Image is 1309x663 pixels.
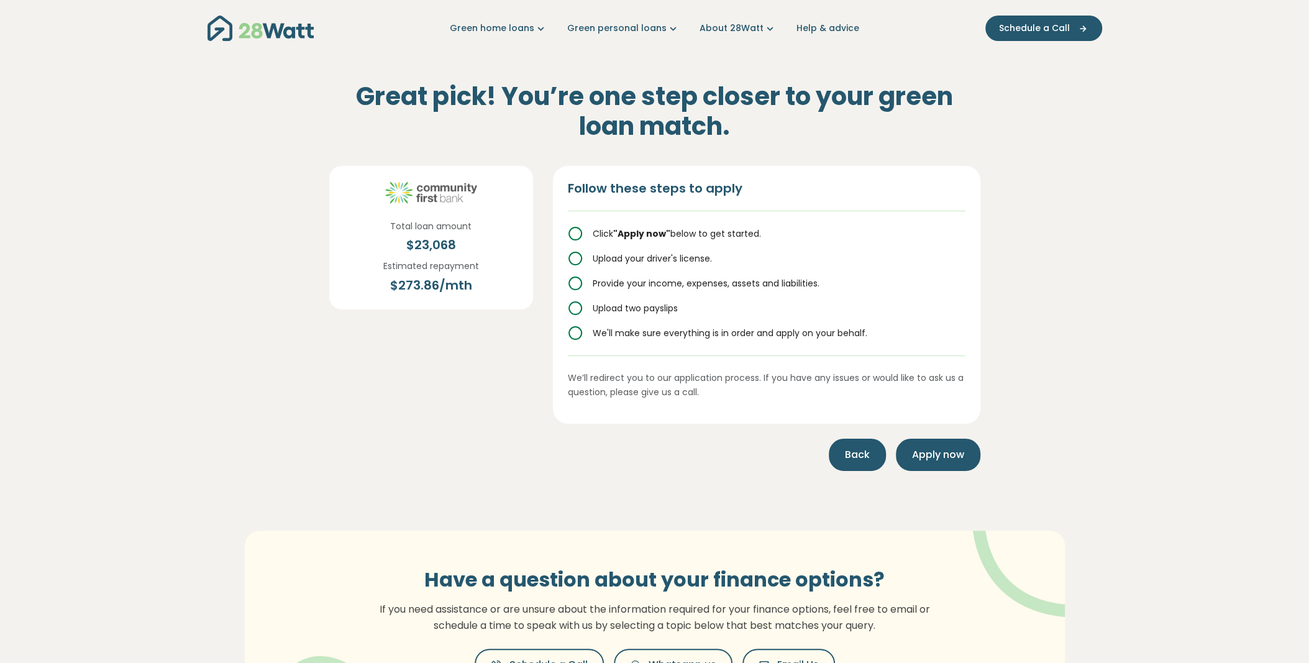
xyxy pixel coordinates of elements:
[829,439,886,471] button: Back
[208,16,314,41] img: 28Watt
[390,235,472,254] div: $ 23,068
[613,227,670,240] strong: "Apply now"
[896,439,980,471] button: Apply now
[999,22,1070,35] span: Schedule a Call
[208,12,1102,44] nav: Main navigation
[593,302,678,314] span: Upload two payslips
[372,568,937,592] h3: Have a question about your finance options?
[985,16,1102,41] button: Schedule a Call
[450,22,547,35] a: Green home loans
[383,259,479,273] p: Estimated repayment
[568,355,965,399] p: We’ll redirect you to our application process. If you have any issues or would like to ask us a q...
[568,181,965,211] h2: Follow these steps to apply
[593,277,819,290] span: Provide your income, expenses, assets and liabilities.
[390,219,472,233] p: Total loan amount
[593,327,867,339] span: We'll make sure everything is in order and apply on your behalf.
[940,496,1102,618] img: vector
[383,276,479,295] div: $ 273.86 /mth
[567,22,680,35] a: Green personal loans
[329,66,980,156] h2: Great pick! You’re one step closer to your green loan match.
[1247,603,1309,663] iframe: Chat Widget
[593,227,761,240] span: Click below to get started.
[700,22,777,35] a: About 28Watt
[796,22,859,35] a: Help & advice
[912,447,964,462] span: Apply now
[372,601,937,633] p: If you need assistance or are unsure about the information required for your finance options, fee...
[845,447,870,462] span: Back
[385,181,478,204] img: Green Loan
[593,252,712,265] span: Upload your driver's license.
